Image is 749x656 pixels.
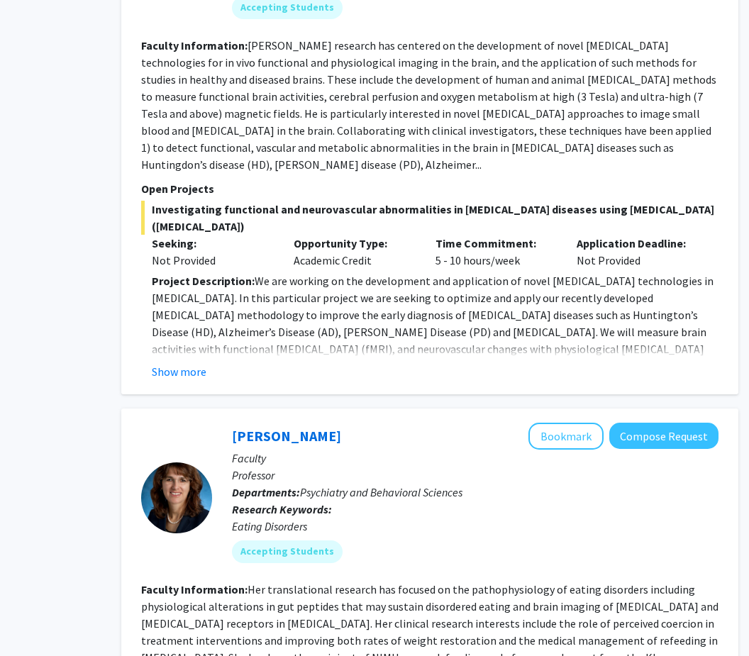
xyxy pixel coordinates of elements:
[232,486,300,500] b: Departments:
[232,467,719,484] p: Professor
[435,235,556,252] p: Time Commitment:
[232,503,332,517] b: Research Keywords:
[609,423,719,450] button: Compose Request to Angela Guarda
[141,201,719,235] span: Investigating functional and neurovascular abnormalities in [MEDICAL_DATA] diseases using [MEDICA...
[283,235,425,269] div: Academic Credit
[152,364,206,381] button: Show more
[232,450,719,467] p: Faculty
[141,181,719,198] p: Open Projects
[232,518,719,535] div: Eating Disorders
[141,39,716,172] fg-read-more: [PERSON_NAME] research has centered on the development of novel [MEDICAL_DATA] technologies for i...
[11,592,60,645] iframe: Chat
[577,235,697,252] p: Application Deadline:
[152,273,719,375] p: We are working on the development and application of novel [MEDICAL_DATA] technologies in [MEDICA...
[425,235,567,269] div: 5 - 10 hours/week
[152,252,272,269] div: Not Provided
[294,235,414,252] p: Opportunity Type:
[141,583,248,597] b: Faculty Information:
[528,423,604,450] button: Add Angela Guarda to Bookmarks
[152,235,272,252] p: Seeking:
[141,39,248,53] b: Faculty Information:
[566,235,708,269] div: Not Provided
[152,274,255,289] strong: Project Description:
[232,541,343,564] mat-chip: Accepting Students
[232,428,341,445] a: [PERSON_NAME]
[300,486,462,500] span: Psychiatry and Behavioral Sciences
